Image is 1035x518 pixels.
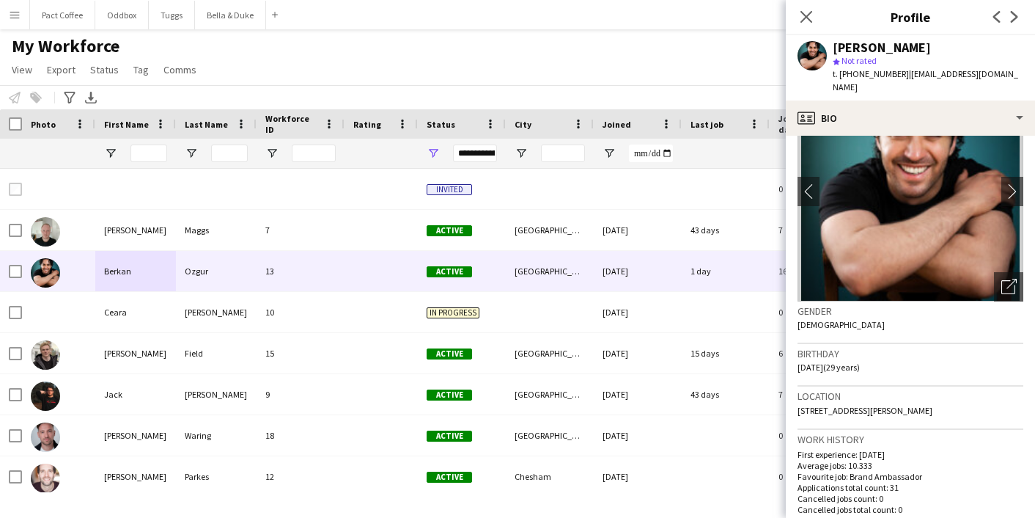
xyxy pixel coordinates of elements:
[427,119,455,130] span: Status
[6,60,38,79] a: View
[798,405,932,416] span: [STREET_ADDRESS][PERSON_NAME]
[770,456,865,497] div: 0
[506,333,594,373] div: [GEOGRAPHIC_DATA]
[798,471,1023,482] p: Favourite job: Brand Ambassador
[257,210,345,250] div: 7
[163,63,196,76] span: Comms
[31,423,60,452] img: Jacob Waring
[798,362,860,373] span: [DATE] (29 years)
[31,464,60,493] img: Jim Parkes
[594,374,682,415] div: [DATE]
[427,266,472,277] span: Active
[506,210,594,250] div: [GEOGRAPHIC_DATA]
[95,456,176,497] div: [PERSON_NAME]
[515,119,531,130] span: City
[30,1,95,29] button: Pact Coffee
[682,210,770,250] div: 43 days
[798,304,1023,318] h3: Gender
[506,251,594,291] div: [GEOGRAPHIC_DATA]
[798,347,1023,360] h3: Birthday
[176,374,257,415] div: [PERSON_NAME]
[176,415,257,456] div: Waring
[257,251,345,291] div: 13
[31,119,56,130] span: Photo
[427,184,472,195] span: Invited
[257,374,345,415] div: 9
[594,292,682,332] div: [DATE]
[841,55,877,66] span: Not rated
[95,415,176,456] div: [PERSON_NAME]
[95,251,176,291] div: Berkan
[31,340,60,370] img: Charlie Field
[603,147,616,160] button: Open Filter Menu
[257,456,345,497] div: 12
[104,147,117,160] button: Open Filter Menu
[427,349,472,360] span: Active
[770,292,865,332] div: 0
[12,35,119,57] span: My Workforce
[128,60,155,79] a: Tag
[770,415,865,456] div: 0
[158,60,202,79] a: Comms
[594,456,682,497] div: [DATE]
[770,333,865,373] div: 6
[257,333,345,373] div: 15
[798,482,1023,493] p: Applications total count: 31
[84,60,125,79] a: Status
[798,433,1023,446] h3: Work history
[798,449,1023,460] p: First experience: [DATE]
[594,415,682,456] div: [DATE]
[770,210,865,250] div: 7
[770,169,865,209] div: 0
[353,119,381,130] span: Rating
[31,258,60,288] img: Berkan Ozgur
[31,217,60,247] img: Ashley Maggs
[61,89,78,106] app-action-btn: Advanced filters
[798,319,885,330] span: [DEMOGRAPHIC_DATA]
[130,145,167,162] input: First Name Filter Input
[9,183,22,196] input: Row Selection is disabled for this row (unchecked)
[427,307,479,318] span: In progress
[427,225,472,236] span: Active
[594,251,682,291] div: [DATE]
[265,147,279,160] button: Open Filter Menu
[265,113,318,135] span: Workforce ID
[211,145,248,162] input: Last Name Filter Input
[682,333,770,373] div: 15 days
[90,63,119,76] span: Status
[770,374,865,415] div: 7
[506,456,594,497] div: Chesham
[176,456,257,497] div: Parkes
[594,210,682,250] div: [DATE]
[778,113,839,135] span: Jobs (last 90 days)
[185,119,228,130] span: Last Name
[603,119,631,130] span: Joined
[629,145,673,162] input: Joined Filter Input
[506,415,594,456] div: [GEOGRAPHIC_DATA]
[515,147,528,160] button: Open Filter Menu
[95,1,149,29] button: Oddbox
[257,292,345,332] div: 10
[133,63,149,76] span: Tag
[47,63,75,76] span: Export
[195,1,266,29] button: Bella & Duke
[690,119,723,130] span: Last job
[12,63,32,76] span: View
[257,415,345,456] div: 18
[994,272,1023,302] div: Open photos pop-in
[427,472,472,483] span: Active
[176,292,257,332] div: [PERSON_NAME]
[95,333,176,373] div: [PERSON_NAME]
[798,460,1023,471] p: Average jobs: 10.333
[95,292,176,332] div: Ceara
[95,210,176,250] div: [PERSON_NAME]
[149,1,195,29] button: Tuggs
[798,493,1023,504] p: Cancelled jobs count: 0
[292,145,336,162] input: Workforce ID Filter Input
[427,431,472,442] span: Active
[427,390,472,401] span: Active
[682,251,770,291] div: 1 day
[770,251,865,291] div: 16
[798,504,1023,515] p: Cancelled jobs total count: 0
[176,210,257,250] div: Maggs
